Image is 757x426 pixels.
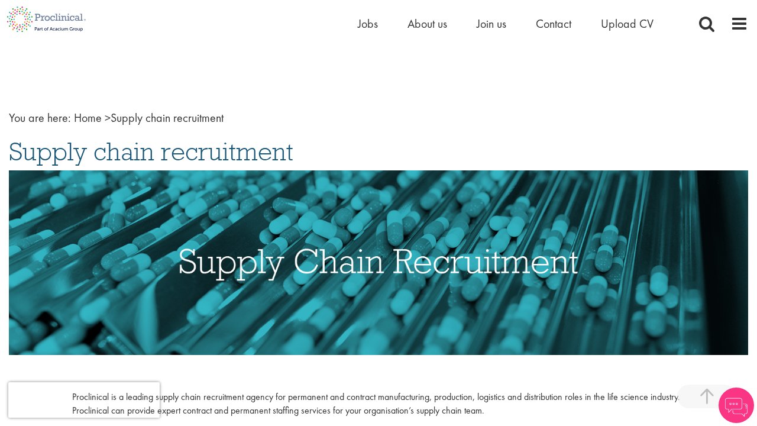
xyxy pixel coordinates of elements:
[9,110,71,125] span: You are here:
[536,16,571,31] a: Contact
[74,110,102,125] a: breadcrumb link to Home
[601,16,654,31] a: Upload CV
[477,16,506,31] a: Join us
[9,170,748,356] img: Supply Chain Recruitment
[358,16,378,31] a: Jobs
[407,16,447,31] a: About us
[719,388,754,423] img: Chatbot
[8,382,160,418] iframe: reCAPTCHA
[105,110,111,125] span: >
[74,110,224,125] span: Supply chain recruitment
[72,390,685,418] p: Proclinical is a leading supply chain recruitment agency for permanent and contract manufacturing...
[9,135,293,167] span: Supply chain recruitment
